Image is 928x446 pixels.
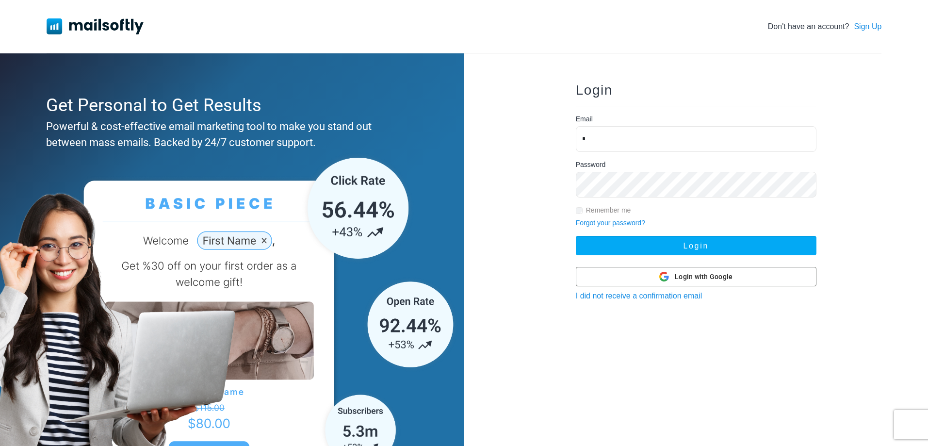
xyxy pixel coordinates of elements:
span: Login [576,83,613,98]
a: Forgot your password? [576,219,645,227]
div: Get Personal to Get Results [46,92,413,118]
label: Email [576,114,593,124]
a: I did not receive a confirmation email [576,292,702,300]
label: Password [576,160,605,170]
span: Login with Google [675,272,733,282]
button: Login [576,236,816,255]
div: Powerful & cost-effective email marketing tool to make you stand out between mass emails. Backed ... [46,118,413,150]
img: Mailsoftly [47,18,144,34]
a: Sign Up [854,21,881,33]
div: Don't have an account? [768,21,882,33]
label: Remember me [586,205,631,215]
button: Login with Google [576,267,816,286]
